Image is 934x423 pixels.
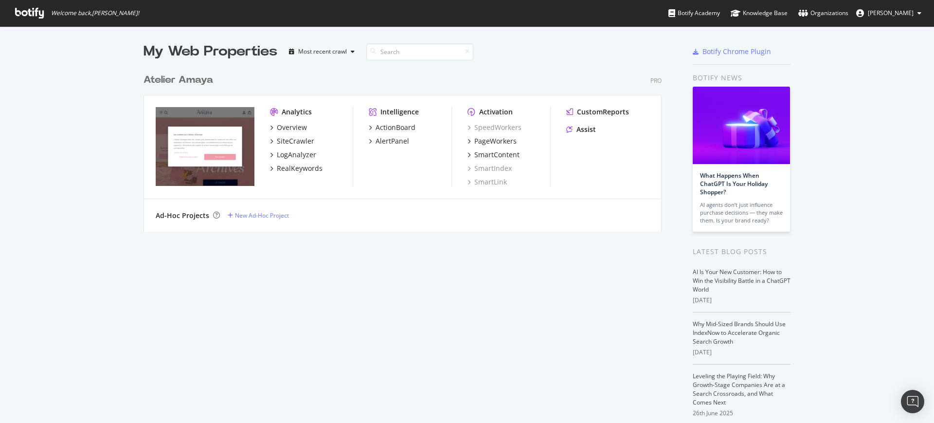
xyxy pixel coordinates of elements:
[693,268,790,294] a: AI Is Your New Customer: How to Win the Visibility Battle in a ChatGPT World
[566,107,629,117] a: CustomReports
[270,164,323,173] a: RealKeywords
[277,164,323,173] div: RealKeywords
[901,390,924,413] div: Open Intercom Messenger
[467,136,517,146] a: PageWorkers
[474,150,520,160] div: SmartContent
[369,123,415,132] a: ActionBoard
[577,107,629,117] div: CustomReports
[156,107,254,186] img: atelier-amaya.com
[576,125,596,134] div: Assist
[380,107,419,117] div: Intelligence
[566,125,596,134] a: Assist
[693,409,790,418] div: 26th June 2025
[474,136,517,146] div: PageWorkers
[668,8,720,18] div: Botify Academy
[376,136,409,146] div: AlertPanel
[235,211,289,220] div: New Ad-Hoc Project
[51,9,139,17] span: Welcome back, [PERSON_NAME] !
[700,201,783,224] div: AI agents don’t just influence purchase decisions — they make them. Is your brand ready?
[298,49,347,55] div: Most recent crawl
[868,9,914,17] span: Adèle Chevalier
[144,73,217,87] a: Atelier Amaya
[798,8,848,18] div: Organizations
[369,136,409,146] a: AlertPanel
[650,76,662,85] div: Pro
[693,246,790,257] div: Latest Blog Posts
[228,211,289,220] a: New Ad-Hoc Project
[270,123,307,132] a: Overview
[479,107,513,117] div: Activation
[270,150,316,160] a: LogAnalyzer
[467,123,521,132] a: SpeedWorkers
[270,136,314,146] a: SiteCrawler
[277,136,314,146] div: SiteCrawler
[693,296,790,305] div: [DATE]
[693,372,785,406] a: Leveling the Playing Field: Why Growth-Stage Companies Are at a Search Crossroads, and What Comes...
[366,43,473,60] input: Search
[693,47,771,56] a: Botify Chrome Plugin
[731,8,788,18] div: Knowledge Base
[693,73,790,83] div: Botify news
[467,177,507,187] a: SmartLink
[144,61,669,232] div: grid
[848,5,929,21] button: [PERSON_NAME]
[277,123,307,132] div: Overview
[144,73,213,87] div: Atelier Amaya
[156,211,209,221] div: Ad-Hoc Projects
[285,44,359,59] button: Most recent crawl
[144,42,277,61] div: My Web Properties
[282,107,312,117] div: Analytics
[467,150,520,160] a: SmartContent
[693,320,786,346] a: Why Mid-Sized Brands Should Use IndexNow to Accelerate Organic Search Growth
[376,123,415,132] div: ActionBoard
[693,87,790,164] img: What Happens When ChatGPT Is Your Holiday Shopper?
[467,164,512,173] a: SmartIndex
[702,47,771,56] div: Botify Chrome Plugin
[693,348,790,357] div: [DATE]
[277,150,316,160] div: LogAnalyzer
[700,171,768,196] a: What Happens When ChatGPT Is Your Holiday Shopper?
